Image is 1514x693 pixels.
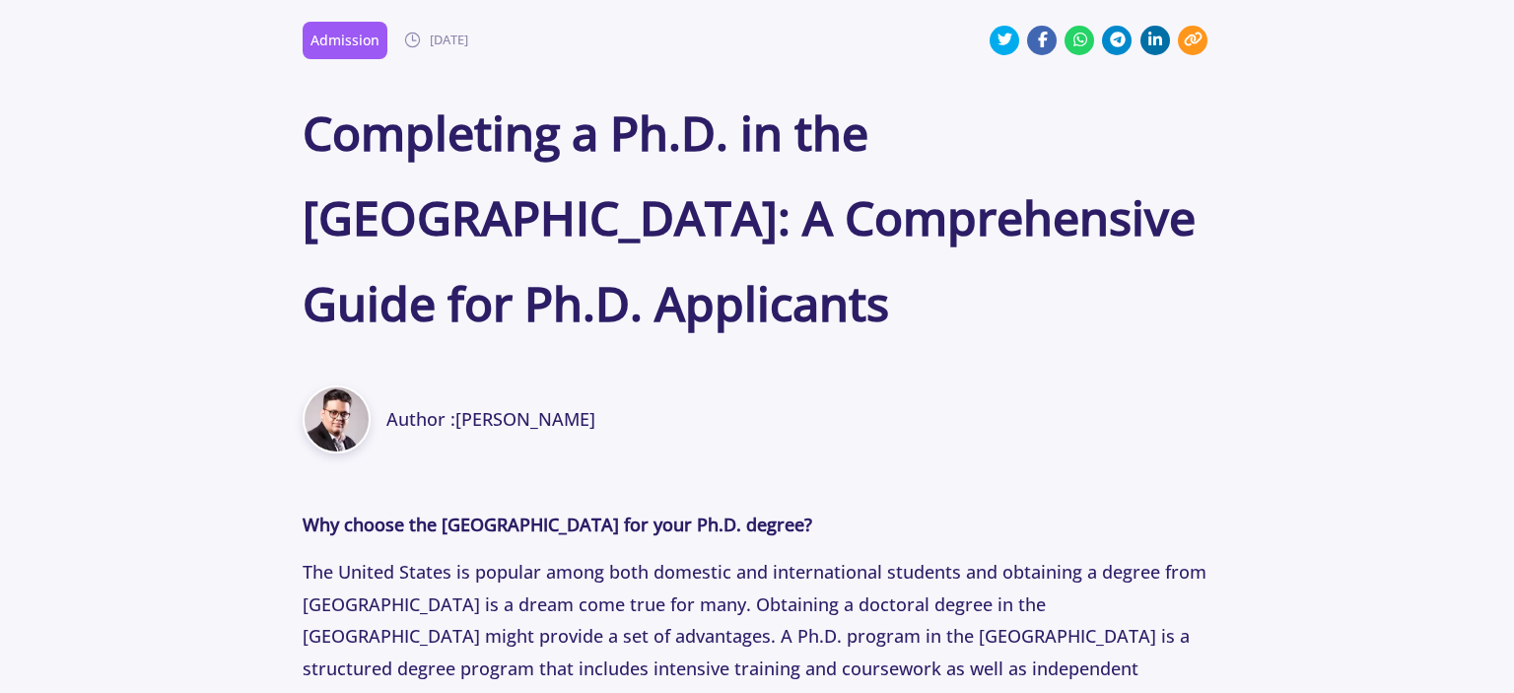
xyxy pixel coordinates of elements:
small: [DATE] [430,31,468,49]
button: Share on WhatsApp [1065,26,1094,55]
span: Author : [386,406,595,433]
button: Copy link [1178,26,1207,55]
button: Share on LinkedIn [1140,26,1170,55]
a: [PERSON_NAME] [455,407,595,431]
button: Share on Facebook [1027,26,1057,55]
strong: Why choose the [GEOGRAPHIC_DATA] for your Ph.D. degree? [303,513,812,536]
img: Amir Taheri image [303,385,371,453]
button: Share on Telegram [1102,26,1132,55]
a: Admission [303,22,387,59]
h1: Completing a Ph.D. in the [GEOGRAPHIC_DATA]: A Comprehensive Guide for Ph.D. Applicants [303,91,1211,346]
button: Share on Twitter [990,26,1019,55]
